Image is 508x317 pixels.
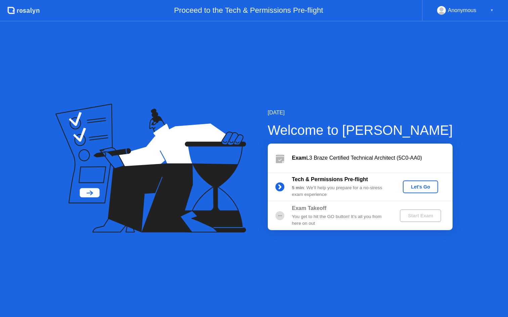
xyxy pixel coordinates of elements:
b: Tech & Permissions Pre-flight [292,176,368,182]
div: Welcome to [PERSON_NAME] [268,120,453,140]
div: Start Exam [403,213,438,218]
div: Anonymous [448,6,476,15]
b: Exam Takeoff [292,205,327,211]
b: Exam [292,155,306,161]
div: L3 Braze Certified Technical Architect (5C0-AA0) [292,154,453,162]
button: Start Exam [400,209,441,222]
div: ▼ [490,6,494,15]
div: You get to hit the GO button! It’s all you from here on out [292,213,389,227]
button: Let's Go [403,180,438,193]
div: : We’ll help you prepare for a no-stress exam experience [292,184,389,198]
b: 5 min [292,185,304,190]
div: [DATE] [268,109,453,117]
div: Let's Go [406,184,435,190]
